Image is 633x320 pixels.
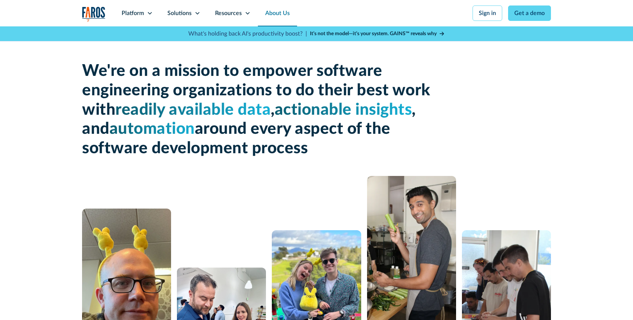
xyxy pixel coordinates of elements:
[122,9,144,18] div: Platform
[82,7,105,22] a: home
[167,9,192,18] div: Solutions
[310,30,445,38] a: It’s not the model—it’s your system. GAINS™ reveals why
[110,121,195,137] span: automation
[82,62,434,158] h1: We're on a mission to empower software engineering organizations to do their best work with , , a...
[508,5,551,21] a: Get a demo
[115,102,271,118] span: readily available data
[473,5,502,21] a: Sign in
[275,102,412,118] span: actionable insights
[188,29,307,38] p: What's holding back AI's productivity boost? |
[82,7,105,22] img: Logo of the analytics and reporting company Faros.
[310,31,437,36] strong: It’s not the model—it’s your system. GAINS™ reveals why
[215,9,242,18] div: Resources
